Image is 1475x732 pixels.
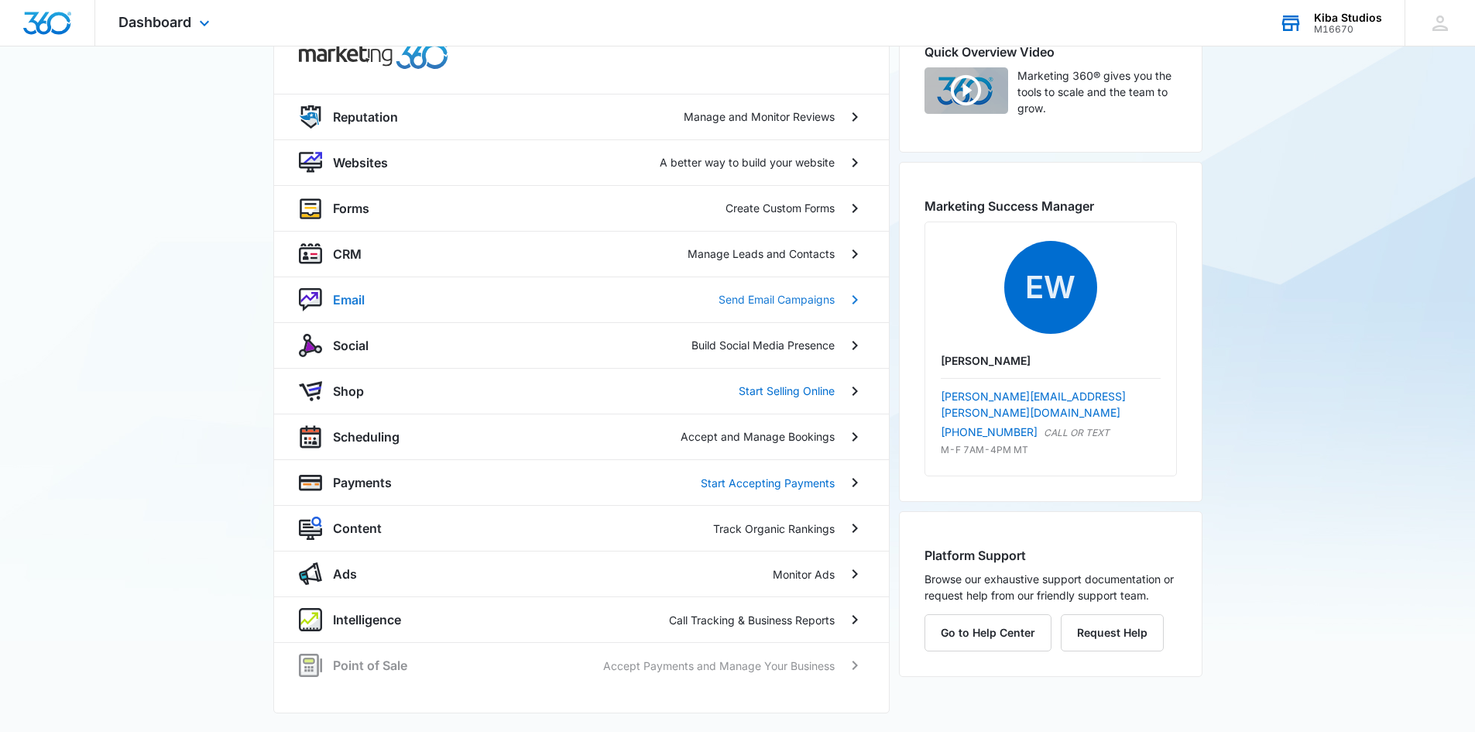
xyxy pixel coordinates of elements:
[1044,426,1110,440] p: CALL OR TEXT
[924,67,1008,114] img: Quick Overview Video
[299,288,322,311] img: nurture
[701,475,835,491] p: Start Accepting Payments
[333,336,369,355] p: Social
[333,382,364,400] p: Shop
[941,390,1126,419] a: [PERSON_NAME][EMAIL_ADDRESS][PERSON_NAME][DOMAIN_NAME]
[725,200,835,216] p: Create Custom Forms
[669,612,835,628] p: Call Tracking & Business Reports
[660,154,835,170] p: A better way to build your website
[299,151,322,174] img: website
[941,352,1161,369] p: [PERSON_NAME]
[941,424,1038,440] a: [PHONE_NUMBER]
[274,642,889,688] a: posPoint of SaleAccept Payments and Manage Your Business
[333,428,400,446] p: Scheduling
[333,290,365,309] p: Email
[274,368,889,414] a: shopAppShopStart Selling Online
[299,43,449,69] img: common.products.marketing.title
[299,105,322,129] img: reputation
[1017,67,1177,116] p: Marketing 360® gives you the tools to scale and the team to grow.
[118,14,191,30] span: Dashboard
[941,443,1161,457] p: M-F 7AM-4PM MT
[681,428,835,445] p: Accept and Manage Bookings
[333,473,392,492] p: Payments
[603,658,835,674] p: Accept Payments and Manage Your Business
[299,608,322,631] img: intelligence
[924,546,1177,565] h2: Platform Support
[274,277,889,322] a: nurtureEmailSend Email Campaigns
[274,459,889,505] a: paymentsPaymentsStart Accepting Payments
[299,517,322,540] img: content
[299,334,322,357] img: social
[773,566,835,583] p: Monitor Ads
[333,199,369,218] p: Forms
[1004,241,1097,334] span: EW
[719,291,835,308] p: Send Email Campaigns
[1061,614,1164,651] button: Request Help
[274,322,889,368] a: socialSocialBuild Social Media Presence
[299,562,322,586] img: ads
[274,231,889,277] a: crmCRMManage Leads and Contacts
[739,383,835,399] p: Start Selling Online
[274,94,889,139] a: reputationReputationManage and Monitor Reviews
[924,197,1177,215] h2: Marketing Success Manager
[274,139,889,185] a: websiteWebsitesA better way to build your website
[274,551,889,596] a: adsAdsMonitor Ads
[924,614,1051,651] button: Go to Help Center
[333,656,407,675] p: Point of Sale
[924,43,1177,61] h2: Quick Overview Video
[684,108,835,125] p: Manage and Monitor Reviews
[299,380,322,403] img: shopApp
[333,108,398,126] p: Reputation
[274,414,889,460] a: schedulingSchedulingAccept and Manage Bookings
[299,471,322,494] img: payments
[299,654,322,677] img: pos
[299,242,322,266] img: crm
[924,626,1061,639] a: Go to Help Center
[299,425,322,449] img: scheduling
[1314,24,1382,35] div: account id
[333,565,357,583] p: Ads
[924,571,1177,603] p: Browse our exhaustive support documentation or request help from our friendly support team.
[333,245,362,263] p: CRM
[274,596,889,642] a: intelligenceIntelligenceCall Tracking & Business Reports
[274,505,889,551] a: contentContentTrack Organic Rankings
[333,153,388,172] p: Websites
[333,519,382,538] p: Content
[333,610,401,629] p: Intelligence
[713,521,835,537] p: Track Organic Rankings
[274,185,889,231] a: formsFormsCreate Custom Forms
[691,337,835,353] p: Build Social Media Presence
[1061,626,1164,639] a: Request Help
[688,246,835,262] p: Manage Leads and Contacts
[1314,12,1382,24] div: account name
[299,197,322,220] img: forms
